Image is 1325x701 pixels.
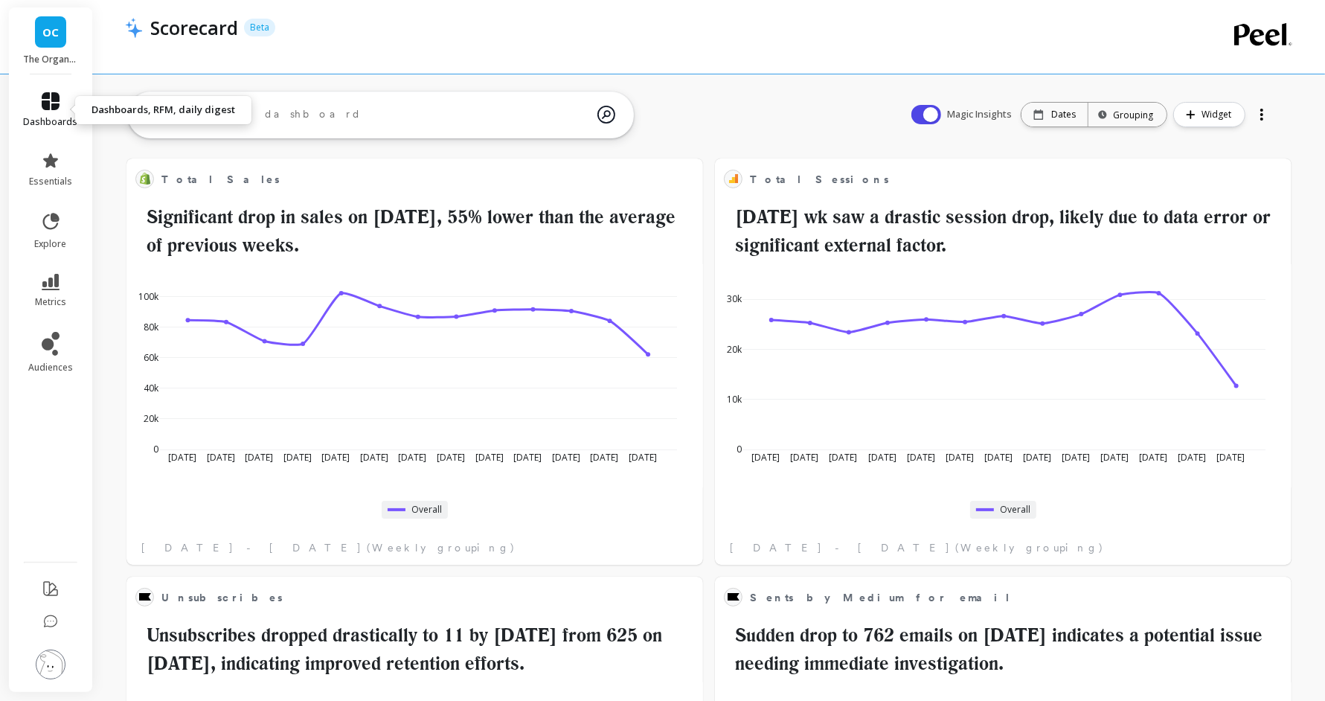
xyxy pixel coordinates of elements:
[135,621,694,677] h2: Unsubscribes dropped drastically to 11 by [DATE] from 625 on [DATE], indicating improved retentio...
[150,15,238,40] p: Scorecard
[597,95,615,135] img: magic search icon
[724,203,1283,259] h2: [DATE] wk saw a drastic session drop, likely due to data error or significant external factor.
[730,540,951,555] span: [DATE] - [DATE]
[750,169,1235,190] span: Total Sessions
[750,587,1235,608] span: Sents by Medium for email
[161,172,280,188] span: Total Sales
[161,587,647,608] span: Unsubscribes
[1173,102,1245,127] button: Widget
[1202,107,1236,122] span: Widget
[750,590,1011,606] span: Sents by Medium for email
[1000,504,1030,516] span: Overall
[36,650,65,679] img: profile picture
[29,176,72,188] span: essentials
[750,172,889,188] span: Total Sessions
[35,238,67,250] span: explore
[28,362,73,374] span: audiences
[24,116,78,128] span: dashboards
[125,17,143,38] img: header icon
[24,54,78,65] p: The Organic Protein Company
[1102,108,1153,122] div: Grouping
[161,590,283,606] span: Unsubscribes
[724,621,1283,677] h2: Sudden drop to 762 emails on [DATE] indicates a potential issue needing immediate investigation.
[947,107,1015,122] span: Magic Insights
[141,540,362,555] span: [DATE] - [DATE]
[42,24,59,41] span: OC
[135,203,694,259] h2: Significant drop in sales on [DATE], 55% lower than the average of previous weeks.
[411,504,442,516] span: Overall
[1051,109,1076,121] p: Dates
[161,169,647,190] span: Total Sales
[955,540,1104,555] span: (Weekly grouping)
[244,19,275,36] p: Beta
[35,296,66,308] span: metrics
[367,540,516,555] span: (Weekly grouping)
